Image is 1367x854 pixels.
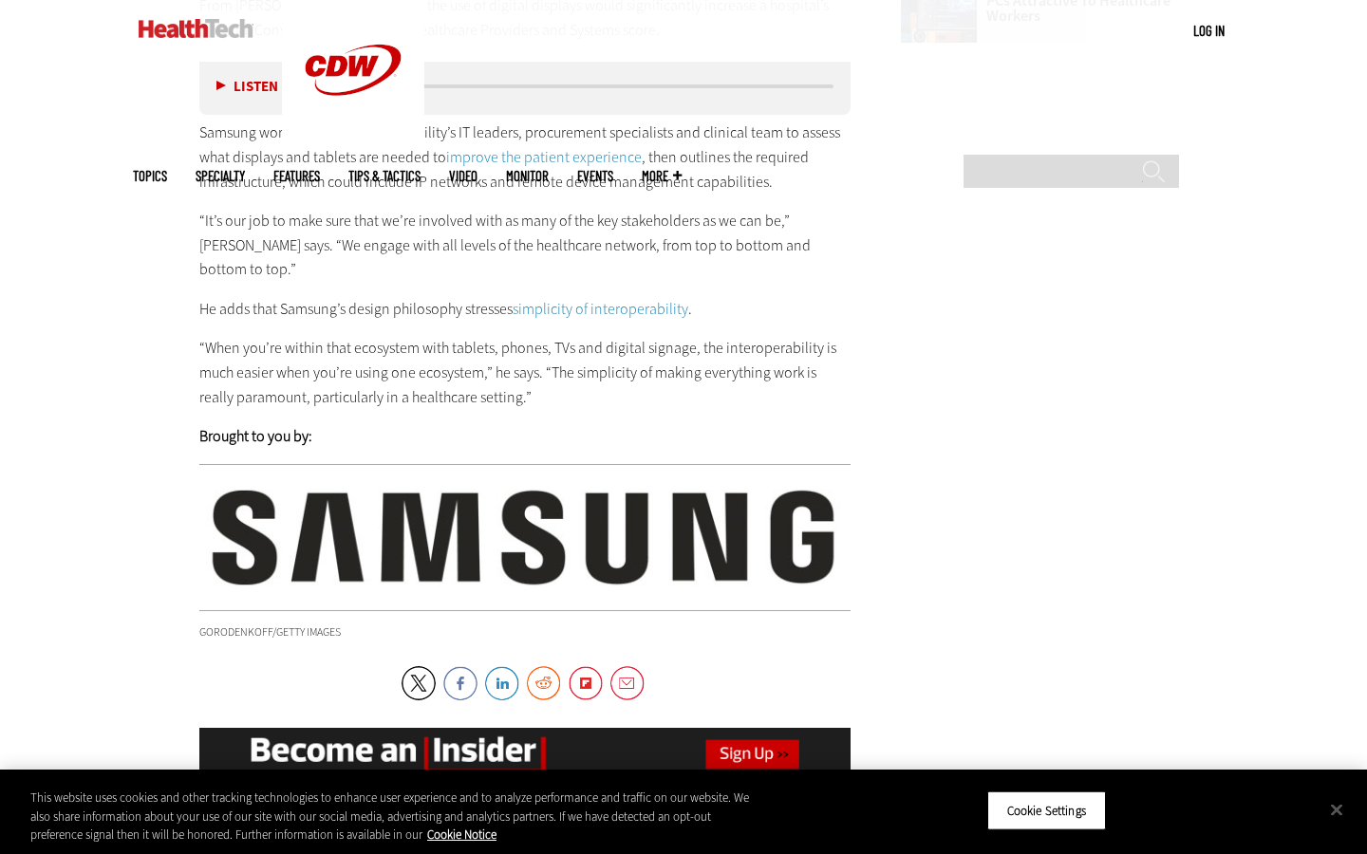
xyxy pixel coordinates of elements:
p: He adds that Samsung’s design philosophy stresses . [199,297,851,322]
div: This website uses cookies and other tracking technologies to enhance user experience and to analy... [30,789,752,845]
button: Cookie Settings [987,790,1106,830]
a: simplicity of interoperability [513,299,688,319]
p: “When you’re within that ecosystem with tablets, phones, TVs and digital signage, the interoperab... [199,336,851,409]
img: Home [139,19,253,38]
a: More information about your privacy [427,826,496,843]
div: gorodenkoff/Getty Images [199,626,851,638]
strong: Brought to you by: [199,426,312,446]
a: Tips & Tactics [348,169,421,183]
span: More [642,169,682,183]
p: “It’s our job to make sure that we’re involved with as many of the key stakeholders as we can be,... [199,209,851,282]
a: CDW [282,125,424,145]
img: Samsung Logo [199,482,851,594]
div: User menu [1193,21,1225,41]
a: MonITor [506,169,549,183]
a: Log in [1193,22,1225,39]
a: Video [449,169,478,183]
a: Features [273,169,320,183]
a: Events [577,169,613,183]
button: Close [1316,789,1358,830]
span: Specialty [196,169,245,183]
span: Topics [133,169,167,183]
